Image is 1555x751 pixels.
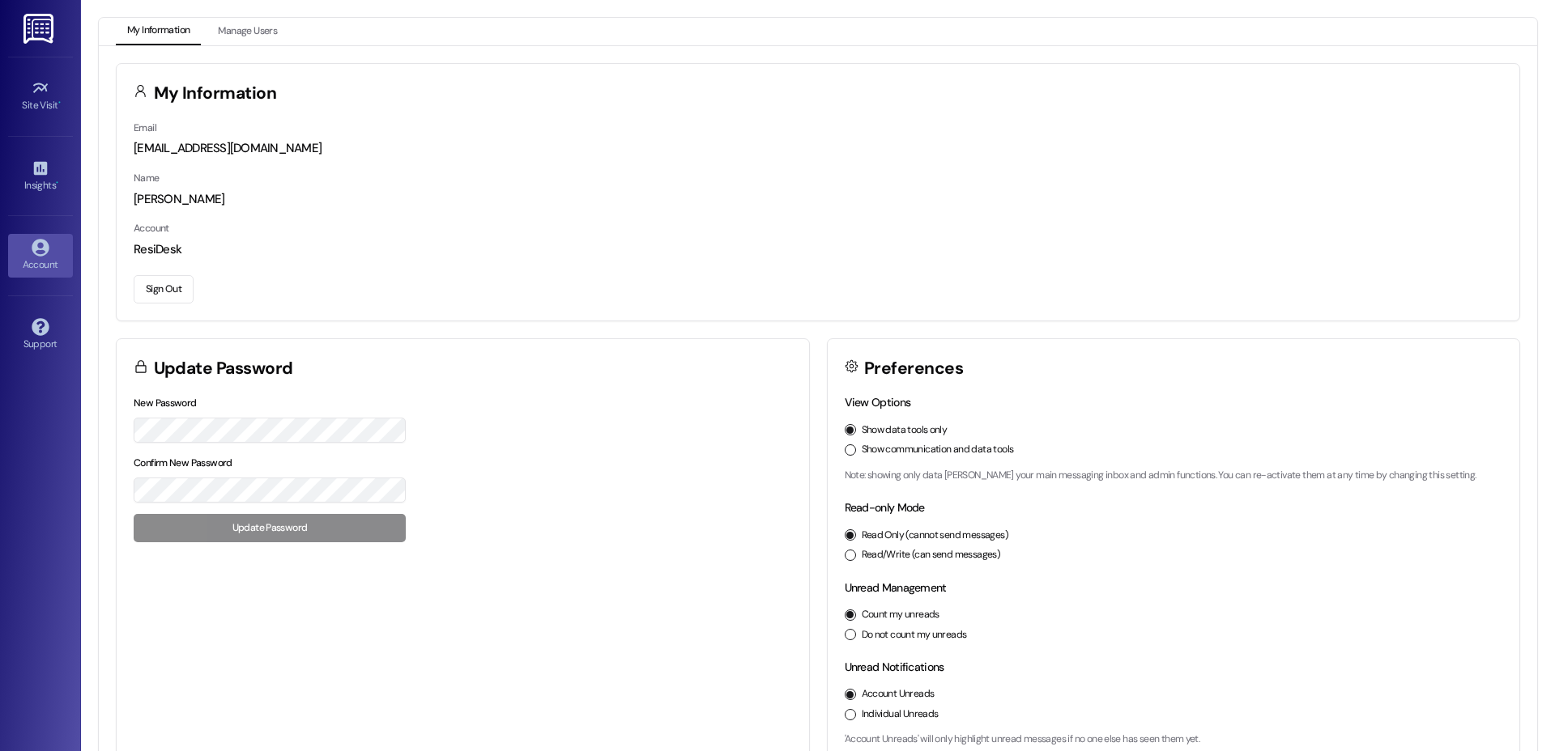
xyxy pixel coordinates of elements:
label: Do not count my unreads [862,628,967,643]
label: Show communication and data tools [862,443,1014,457]
label: Unread Notifications [845,660,944,674]
a: Insights • [8,155,73,198]
div: [PERSON_NAME] [134,191,1502,208]
p: 'Account Unreads' will only highlight unread messages if no one else has seen them yet. [845,732,1503,747]
label: Read/Write (can send messages) [862,548,1001,562]
button: Sign Out [134,275,194,303]
label: Account Unreads [862,687,935,702]
label: Read Only (cannot send messages) [862,528,1008,543]
h3: Preferences [864,360,963,377]
span: • [58,97,61,108]
button: My Information [116,18,201,45]
a: Site Visit • [8,74,73,118]
h3: My Information [154,85,277,102]
img: ResiDesk Logo [23,14,57,44]
div: ResiDesk [134,241,1502,258]
label: Unread Management [845,580,947,595]
span: • [56,177,58,189]
label: New Password [134,397,197,409]
a: Support [8,313,73,357]
label: Read-only Mode [845,500,925,515]
label: Confirm New Password [134,456,232,469]
label: Show data tools only [862,423,948,438]
label: Count my unreads [862,608,939,622]
h3: Update Password [154,360,293,377]
button: Manage Users [207,18,288,45]
label: Name [134,172,160,185]
div: [EMAIL_ADDRESS][DOMAIN_NAME] [134,140,1502,157]
label: View Options [845,395,911,409]
p: Note: showing only data [PERSON_NAME] your main messaging inbox and admin functions. You can re-a... [845,469,1503,483]
a: Account [8,234,73,278]
label: Account [134,222,169,235]
label: Individual Unreads [862,707,939,722]
label: Email [134,121,156,134]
